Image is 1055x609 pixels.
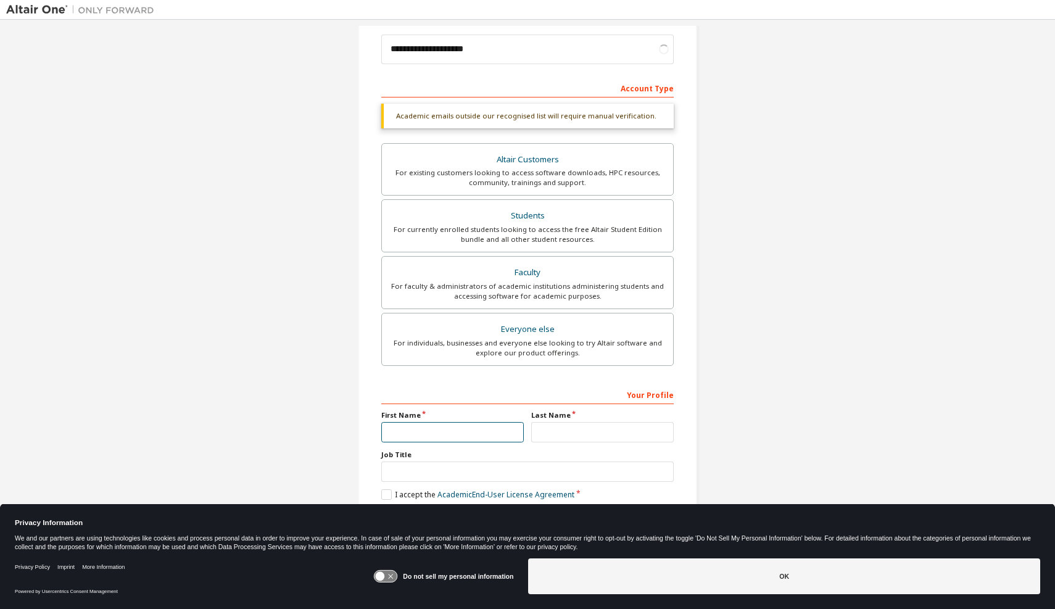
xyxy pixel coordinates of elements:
img: Altair One [6,4,160,16]
label: Last Name [531,410,674,420]
a: Academic End-User License Agreement [437,489,574,500]
div: Account Type [381,78,674,97]
div: For faculty & administrators of academic institutions administering students and accessing softwa... [389,281,666,301]
div: Everyone else [389,321,666,338]
div: Altair Customers [389,151,666,168]
div: Faculty [389,264,666,281]
div: For existing customers looking to access software downloads, HPC resources, community, trainings ... [389,168,666,188]
div: For individuals, businesses and everyone else looking to try Altair software and explore our prod... [389,338,666,358]
div: Students [389,207,666,225]
label: First Name [381,410,524,420]
div: For currently enrolled students looking to access the free Altair Student Edition bundle and all ... [389,225,666,244]
label: I accept the [381,489,574,500]
div: Your Profile [381,384,674,404]
label: Job Title [381,450,674,460]
div: Academic emails outside our recognised list will require manual verification. [381,104,674,128]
